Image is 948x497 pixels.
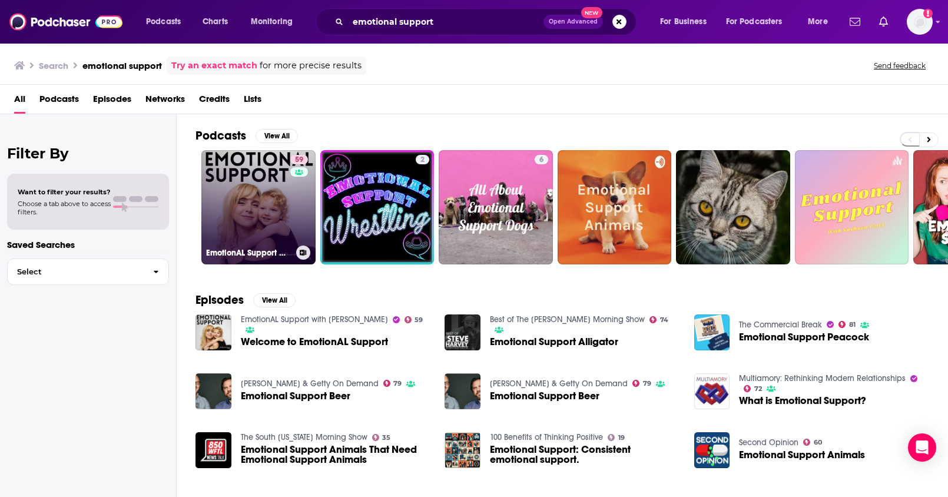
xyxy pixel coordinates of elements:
a: 81 [838,321,856,328]
a: Charts [195,12,235,31]
span: 79 [643,381,651,386]
button: Show profile menu [907,9,933,35]
p: Saved Searches [7,239,169,250]
a: Emotional Support Alligator [490,337,618,347]
img: Emotional Support Beer [195,373,231,409]
span: Podcasts [146,14,181,30]
h2: Filter By [7,145,169,162]
a: 19 [608,434,625,441]
img: Emotional Support Peacock [694,314,730,350]
span: 6 [539,154,543,166]
a: Episodes [93,90,131,114]
a: Podchaser - Follow, Share and Rate Podcasts [9,11,122,33]
img: Emotional Support Animals That Need Emotional Support Animals [195,432,231,468]
span: Emotional Support Beer [490,391,599,401]
img: Emotional Support Animals [694,432,730,468]
span: 19 [618,435,625,440]
img: Emotional Support Alligator [445,314,480,350]
span: 72 [754,386,762,392]
span: Monitoring [251,14,293,30]
h3: emotional support [82,60,162,71]
a: Emotional Support Animals [739,450,865,460]
a: 6 [439,150,553,264]
a: EpisodesView All [195,293,296,307]
a: 74 [649,316,668,323]
span: 81 [849,322,856,327]
span: Want to filter your results? [18,188,111,196]
svg: Add a profile image [923,9,933,18]
a: EmotionAL Support with Alessandra Torresani [241,314,388,324]
a: Credits [199,90,230,114]
div: Open Intercom Messenger [908,433,936,462]
a: Emotional Support Animals That Need Emotional Support Animals [241,445,431,465]
a: 6 [535,155,548,164]
input: Search podcasts, credits, & more... [348,12,543,31]
a: The Commercial Break [739,320,822,330]
span: New [581,7,602,18]
button: Select [7,259,169,285]
h3: EmotionAL Support with [PERSON_NAME] [206,248,291,258]
a: 35 [372,434,391,441]
button: open menu [138,12,196,31]
a: Try an exact match [171,59,257,72]
span: 59 [415,317,423,323]
a: What is Emotional Support? [739,396,866,406]
button: Open AdvancedNew [543,15,603,29]
span: More [808,14,828,30]
a: Lists [244,90,261,114]
span: Emotional Support: Consistent emotional support. [490,445,680,465]
h2: Episodes [195,293,244,307]
a: Networks [145,90,185,114]
span: for more precise results [260,59,362,72]
span: Choose a tab above to access filters. [18,200,111,216]
span: Logged in as kochristina [907,9,933,35]
button: open menu [243,12,308,31]
span: Charts [203,14,228,30]
button: open menu [652,12,721,31]
button: open menu [718,12,800,31]
a: 2 [416,155,429,164]
img: Emotional Support Beer [445,373,480,409]
a: Podcasts [39,90,79,114]
a: 59 [290,155,308,164]
span: Emotional Support Peacock [739,332,869,342]
a: Show notifications dropdown [874,12,893,32]
span: For Business [660,14,707,30]
a: 72 [744,385,762,392]
a: Welcome to EmotionAL Support [195,314,231,350]
span: All [14,90,25,114]
h2: Podcasts [195,128,246,143]
a: 2 [320,150,435,264]
span: Open Advanced [549,19,598,25]
a: 79 [383,380,402,387]
a: What is Emotional Support? [694,373,730,409]
a: 59EmotionAL Support with [PERSON_NAME] [201,150,316,264]
a: Armstrong & Getty On Demand [490,379,628,389]
img: User Profile [907,9,933,35]
a: 60 [803,439,822,446]
img: Emotional Support: Consistent emotional support. [445,432,480,468]
a: 100 Benefits of Thinking Positive [490,432,603,442]
div: Search podcasts, credits, & more... [327,8,648,35]
a: 59 [405,316,423,323]
span: 74 [660,317,668,323]
span: Welcome to EmotionAL Support [241,337,388,347]
a: Show notifications dropdown [845,12,865,32]
a: Best of The Steve Harvey Morning Show [490,314,645,324]
a: Emotional Support Beer [241,391,350,401]
a: The South Florida Morning Show [241,432,367,442]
